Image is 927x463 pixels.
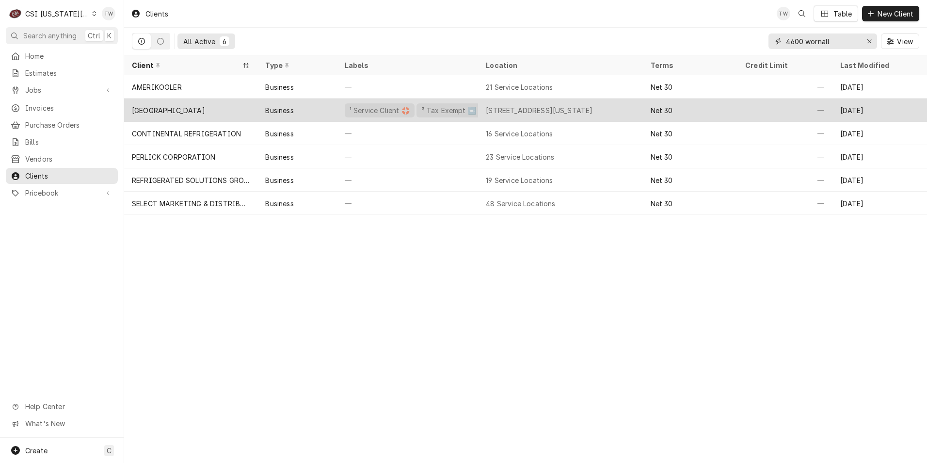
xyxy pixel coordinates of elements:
span: Clients [25,171,113,181]
div: Net 30 [651,82,673,92]
span: Purchase Orders [25,120,113,130]
a: Go to Pricebook [6,185,118,201]
div: CSI [US_STATE][GEOGRAPHIC_DATA] [25,9,89,19]
div: Business [265,152,293,162]
div: Labels [345,60,470,70]
div: — [737,99,832,122]
div: Credit Limit [745,60,822,70]
div: Net 30 [651,175,673,185]
div: — [337,192,478,215]
span: Help Center [25,401,112,412]
span: Ctrl [88,31,100,41]
div: Net 30 [651,152,673,162]
button: View [881,33,919,49]
span: Home [25,51,113,61]
div: Net 30 [651,129,673,139]
div: — [737,122,832,145]
span: Vendors [25,154,113,164]
span: View [895,36,915,47]
div: Type [265,60,327,70]
a: Home [6,48,118,64]
div: Tori Warrick's Avatar [777,7,790,20]
div: [STREET_ADDRESS][US_STATE] [486,105,592,116]
div: TW [102,7,115,20]
span: Estimates [25,68,113,78]
div: CSI Kansas City's Avatar [9,7,22,20]
div: TW [777,7,790,20]
a: Go to What's New [6,415,118,431]
div: — [737,168,832,192]
span: K [107,31,112,41]
span: Bills [25,137,113,147]
input: Keyword search [786,33,859,49]
span: Pricebook [25,188,98,198]
a: Clients [6,168,118,184]
div: Business [265,198,293,209]
span: C [107,446,112,456]
div: Net 30 [651,105,673,116]
div: PERLICK CORPORATION [132,152,215,162]
div: Business [265,175,293,185]
div: 21 Service Locations [486,82,553,92]
div: [DATE] [832,168,927,192]
span: Invoices [25,103,113,113]
div: — [737,145,832,168]
div: SELECT MARKETING & DISTRIBUTING [132,198,250,209]
div: [DATE] [832,122,927,145]
div: — [337,75,478,99]
div: — [737,192,832,215]
button: Open search [794,6,810,21]
span: Jobs [25,85,98,95]
a: Bills [6,134,118,150]
button: New Client [862,6,919,21]
div: CONTINENTAL REFRIGERATION [132,129,241,139]
span: New Client [876,9,915,19]
div: [DATE] [832,99,927,122]
button: Search anythingCtrlK [6,27,118,44]
div: [DATE] [832,75,927,99]
div: C [9,7,22,20]
div: [DATE] [832,192,927,215]
div: — [337,122,478,145]
div: Terms [651,60,728,70]
div: AMERIKOOLER [132,82,182,92]
div: — [337,145,478,168]
a: Invoices [6,100,118,116]
div: Business [265,105,293,116]
a: Estimates [6,65,118,81]
div: 19 Service Locations [486,175,553,185]
div: ¹ Service Client 🛟 [349,105,411,116]
div: Last Modified [840,60,917,70]
div: [DATE] [832,145,927,168]
div: Table [833,9,852,19]
button: Erase input [862,33,877,49]
div: [GEOGRAPHIC_DATA] [132,105,205,116]
div: All Active [183,36,216,47]
div: Location [486,60,635,70]
span: Search anything [23,31,77,41]
a: Go to Jobs [6,82,118,98]
span: Create [25,446,48,455]
div: 16 Service Locations [486,129,553,139]
div: — [737,75,832,99]
div: 48 Service Locations [486,198,555,209]
div: 6 [222,36,227,47]
a: Vendors [6,151,118,167]
span: What's New [25,418,112,429]
div: Business [265,129,293,139]
div: Tori Warrick's Avatar [102,7,115,20]
div: Business [265,82,293,92]
div: REFRIGERATED SOLUTIONS GROUP (1) [132,175,250,185]
div: — [337,168,478,192]
div: ³ Tax Exempt 🆓 [420,105,477,116]
div: 23 Service Locations [486,152,554,162]
div: Net 30 [651,198,673,209]
div: Client [132,60,240,70]
a: Go to Help Center [6,398,118,414]
a: Purchase Orders [6,117,118,133]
